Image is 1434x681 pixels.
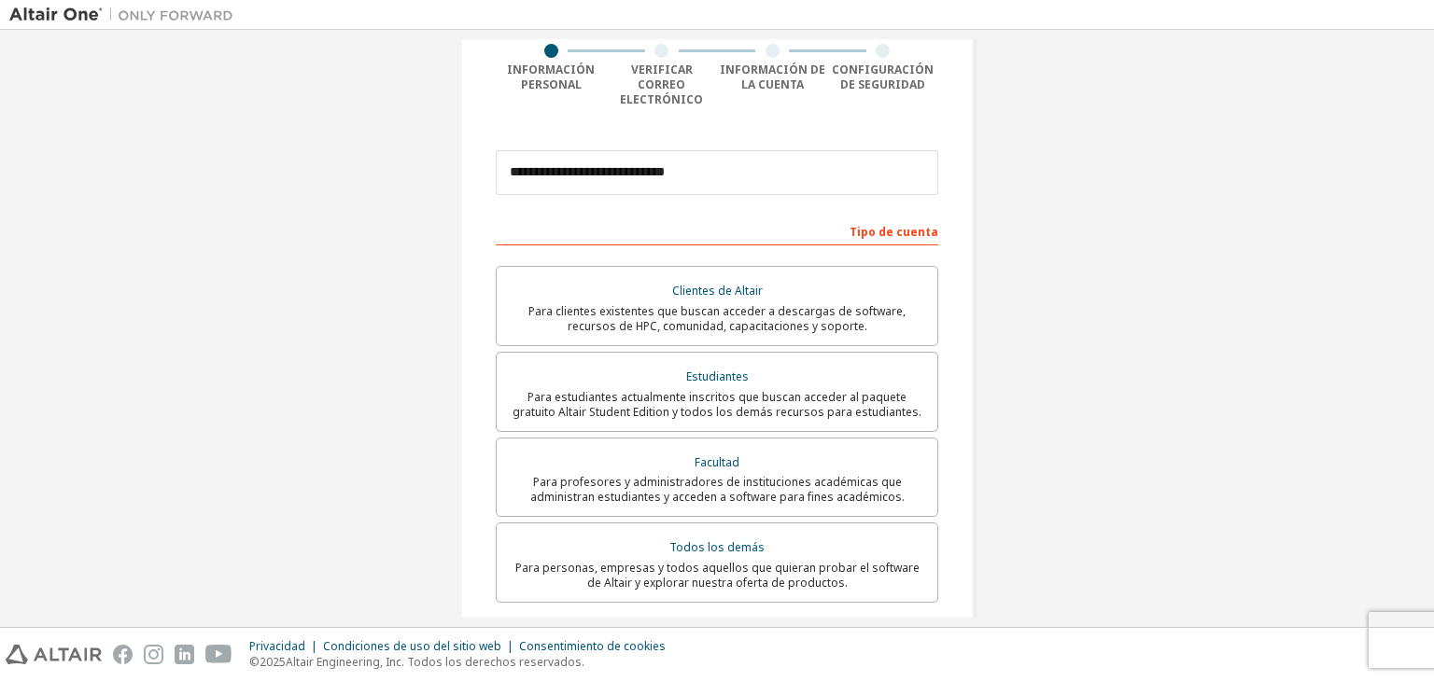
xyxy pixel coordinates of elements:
[530,474,905,505] font: Para profesores y administradores de instituciones académicas que administran estudiantes y acced...
[175,645,194,664] img: linkedin.svg
[113,645,133,664] img: facebook.svg
[513,389,921,420] font: Para estudiantes actualmente inscritos que buscan acceder al paquete gratuito Altair Student Edit...
[144,645,163,664] img: instagram.svg
[9,6,243,24] img: Altair Uno
[669,539,765,555] font: Todos los demás
[720,62,825,92] font: Información de la cuenta
[832,62,934,92] font: Configuración de seguridad
[249,654,260,670] font: ©
[515,560,920,591] font: Para personas, empresas y todos aquellos que quieran probar el software de Altair y explorar nues...
[249,638,305,654] font: Privacidad
[260,654,286,670] font: 2025
[528,303,906,334] font: Para clientes existentes que buscan acceder a descargas de software, recursos de HPC, comunidad, ...
[519,638,666,654] font: Consentimiento de cookies
[323,638,501,654] font: Condiciones de uso del sitio web
[850,224,938,240] font: Tipo de cuenta
[695,454,739,470] font: Facultad
[620,62,703,107] font: Verificar correo electrónico
[6,645,102,664] img: altair_logo.svg
[205,645,232,664] img: youtube.svg
[686,368,749,384] font: Estudiantes
[286,654,584,670] font: Altair Engineering, Inc. Todos los derechos reservados.
[507,62,595,92] font: Información personal
[672,283,763,299] font: Clientes de Altair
